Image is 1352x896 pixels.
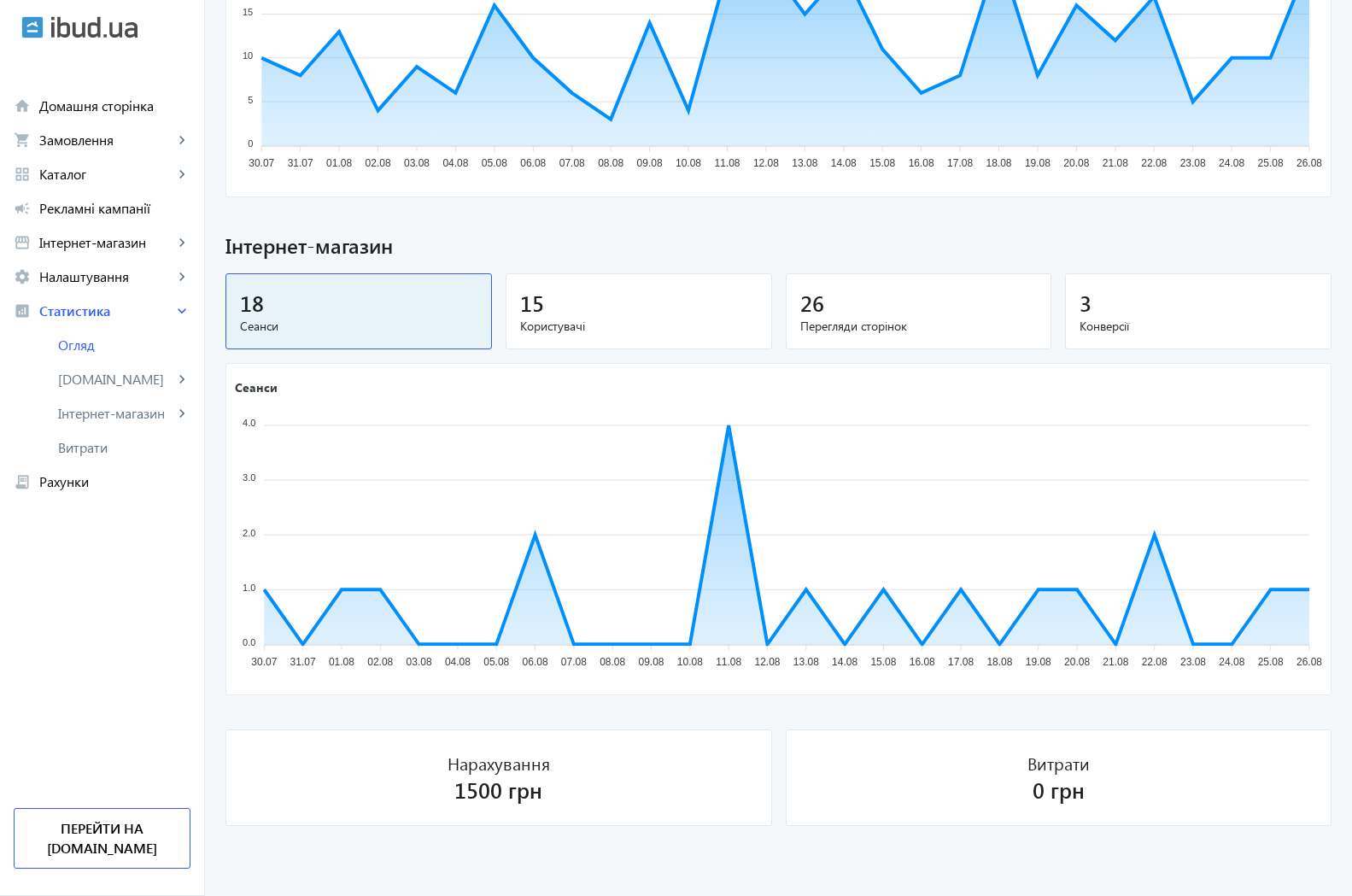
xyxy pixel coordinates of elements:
span: Рекламні кампанії [39,200,190,217]
tspan: 05.08 [483,656,509,668]
mat-icon: campaign [14,200,31,217]
mat-icon: home [14,97,31,114]
tspan: 2.0 [243,527,255,537]
span: 26 [800,289,824,317]
tspan: 16.08 [909,158,934,170]
text: Сеанси [235,378,278,395]
tspan: 23.08 [1180,656,1206,668]
tspan: 05.08 [482,158,507,170]
tspan: 10.08 [676,158,701,170]
tspan: 07.08 [559,158,585,170]
span: 3 [1080,289,1092,317]
mat-icon: keyboard_arrow_right [173,371,190,388]
mat-icon: storefront [14,234,31,251]
span: Інтернет-магазин [58,405,173,422]
tspan: 21.08 [1103,656,1128,668]
mat-icon: keyboard_arrow_right [173,405,190,422]
tspan: 14.08 [832,656,857,668]
tspan: 26.08 [1296,656,1322,668]
tspan: 02.08 [367,656,393,668]
mat-icon: grid_view [14,166,31,183]
tspan: 03.08 [407,656,432,668]
span: 18 [240,289,264,317]
a: Перейти на [DOMAIN_NAME] [14,808,190,869]
tspan: 24.08 [1219,158,1244,170]
div: Нарахування [448,751,550,775]
tspan: 22.08 [1142,656,1168,668]
tspan: 0 [248,138,253,149]
tspan: 14.08 [831,158,857,170]
tspan: 18.08 [986,656,1012,668]
tspan: 3.0 [243,472,255,483]
tspan: 25.08 [1258,656,1284,668]
span: Домашня сторінка [39,97,190,114]
span: Перегляди сторінок [800,318,1038,335]
tspan: 10.08 [677,656,703,668]
tspan: 13.08 [793,656,819,668]
tspan: 20.08 [1063,158,1089,170]
tspan: 31.07 [290,656,316,668]
tspan: 26.08 [1296,158,1322,170]
tspan: 31.07 [288,158,313,170]
div: 1500 грн [454,775,542,805]
mat-icon: keyboard_arrow_right [173,132,190,149]
span: Замовлення [39,132,173,149]
tspan: 24.08 [1219,656,1244,668]
tspan: 15.08 [870,656,896,668]
tspan: 04.08 [445,656,471,668]
span: Інтернет-магазин [225,231,1332,261]
tspan: 5 [248,95,253,105]
tspan: 08.08 [600,656,625,668]
mat-icon: shopping_cart [14,132,31,149]
span: 15 [520,289,544,317]
tspan: 30.07 [251,656,277,668]
mat-icon: analytics [14,302,31,319]
tspan: 12.08 [753,158,779,170]
span: Налаштування [39,268,173,285]
tspan: 03.08 [404,158,430,170]
tspan: 02.08 [366,158,391,170]
span: Інтернет-магазин [39,234,173,251]
tspan: 23.08 [1180,158,1206,170]
mat-icon: keyboard_arrow_right [173,166,190,183]
tspan: 22.08 [1141,158,1167,170]
div: 0 грн [1033,775,1085,805]
tspan: 10 [243,51,253,61]
tspan: 06.08 [520,158,546,170]
span: Витрати [58,439,190,456]
tspan: 04.08 [442,158,468,170]
tspan: 09.08 [639,656,664,668]
tspan: 07.08 [561,656,587,668]
img: ibud_text.svg [51,16,138,38]
tspan: 19.08 [1025,158,1051,170]
tspan: 01.08 [326,158,352,170]
tspan: 19.08 [1026,656,1051,668]
tspan: 09.08 [637,158,663,170]
tspan: 15 [243,7,253,17]
tspan: 06.08 [523,656,548,668]
tspan: 17.08 [948,656,974,668]
mat-icon: keyboard_arrow_right [173,268,190,285]
tspan: 30.07 [249,158,274,170]
div: Витрати [1027,751,1090,775]
tspan: 16.08 [910,656,935,668]
span: Каталог [39,166,173,183]
tspan: 18.08 [986,158,1012,170]
tspan: 11.08 [716,656,741,668]
mat-icon: keyboard_arrow_right [173,234,190,251]
span: Рахунки [39,473,190,490]
tspan: 13.08 [792,158,817,170]
span: [DOMAIN_NAME] [58,371,173,388]
span: Статистика [39,302,173,319]
img: ibud.svg [21,16,44,38]
tspan: 20.08 [1064,656,1090,668]
tspan: 12.08 [754,656,780,668]
tspan: 15.08 [869,158,895,170]
tspan: 11.08 [714,158,740,170]
tspan: 4.0 [243,418,255,428]
mat-icon: settings [14,268,31,285]
mat-icon: keyboard_arrow_right [173,302,190,319]
tspan: 1.0 [243,582,255,592]
span: Конверсії [1080,318,1317,335]
tspan: 08.08 [598,158,623,170]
